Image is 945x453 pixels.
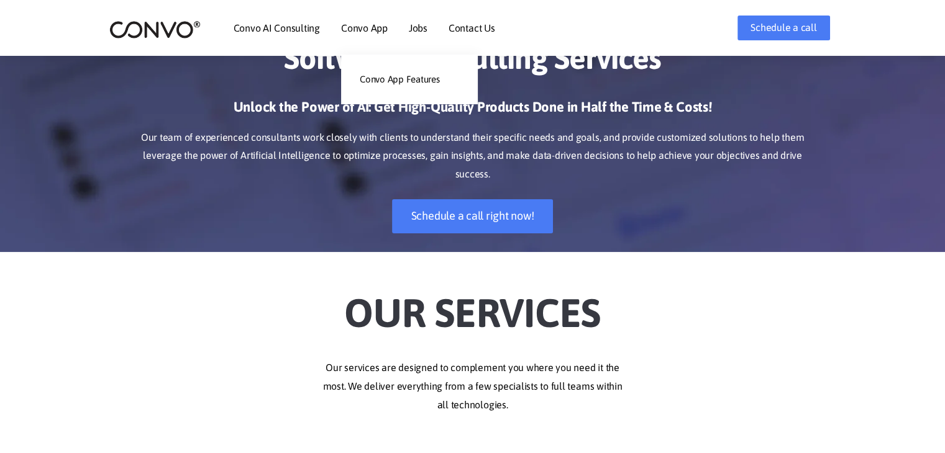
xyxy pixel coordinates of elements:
p: Our team of experienced consultants work closely with clients to understand their specific needs ... [128,128,818,184]
a: Schedule a call [737,16,829,40]
h3: Unlock the Power of AI: Get High-Quality Products Done in Half the Time & Costs! [128,98,818,125]
p: Our services are designed to complement you where you need it the most. We deliver everything fro... [128,359,818,415]
a: Convo App [341,23,388,33]
a: Convo App Features [341,67,478,92]
img: logo_2.png [109,20,201,39]
a: Jobs [409,23,427,33]
a: Schedule a call right now! [392,199,554,233]
h2: Our Services [128,271,818,340]
a: Contact Us [449,23,495,33]
a: Convo AI Consulting [234,23,320,33]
